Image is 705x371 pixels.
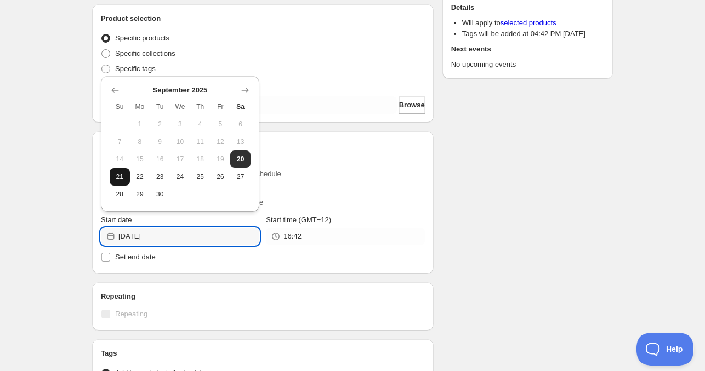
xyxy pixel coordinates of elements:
[230,168,251,185] button: Saturday September 27 2025
[174,172,186,181] span: 24
[154,137,166,146] span: 9
[101,291,425,302] h2: Repeating
[451,44,604,55] h2: Next events
[110,168,130,185] button: Sunday September 21 2025
[190,115,211,133] button: Thursday September 4 2025
[130,185,150,203] button: Monday September 29 2025
[211,150,231,168] button: Friday September 19 2025
[114,102,126,111] span: Su
[195,155,206,164] span: 18
[195,137,206,146] span: 11
[130,115,150,133] button: Monday September 1 2025
[230,98,251,115] th: Saturday
[399,96,425,114] button: Browse
[115,253,156,261] span: Set end date
[154,190,166,199] span: 30
[114,155,126,164] span: 14
[150,185,170,203] button: Tuesday September 30 2025
[215,120,226,129] span: 5
[150,115,170,133] button: Tuesday September 2 2025
[110,133,130,150] button: Sunday September 7 2025
[134,190,146,199] span: 29
[190,133,211,150] button: Thursday September 11 2025
[230,115,251,133] button: Saturday September 6 2025
[174,155,186,164] span: 17
[154,172,166,181] span: 23
[235,102,246,111] span: Sa
[134,102,146,111] span: Mo
[110,150,130,168] button: Sunday September 14 2025
[195,172,206,181] span: 25
[134,120,146,129] span: 1
[150,168,170,185] button: Tuesday September 23 2025
[195,102,206,111] span: Th
[174,102,186,111] span: We
[115,65,156,73] span: Specific tags
[130,150,150,168] button: Monday September 15 2025
[130,133,150,150] button: Monday September 8 2025
[101,140,425,151] h2: Active dates
[215,102,226,111] span: Fr
[115,34,169,42] span: Specific products
[150,133,170,150] button: Tuesday September 9 2025
[134,137,146,146] span: 8
[114,172,126,181] span: 21
[154,120,166,129] span: 2
[211,133,231,150] button: Friday September 12 2025
[501,19,556,27] a: selected products
[174,137,186,146] span: 10
[230,150,251,168] button: Today Saturday September 20 2025
[211,115,231,133] button: Friday September 5 2025
[107,83,123,98] button: Show previous month, August 2025
[115,49,175,57] span: Specific collections
[150,150,170,168] button: Tuesday September 16 2025
[150,98,170,115] th: Tuesday
[110,98,130,115] th: Sunday
[174,120,186,129] span: 3
[462,18,604,28] li: Will apply to
[154,155,166,164] span: 16
[114,137,126,146] span: 7
[154,102,166,111] span: Tu
[115,310,147,318] span: Repeating
[101,13,425,24] h2: Product selection
[130,98,150,115] th: Monday
[170,98,190,115] th: Wednesday
[451,59,604,70] p: No upcoming events
[110,185,130,203] button: Sunday September 28 2025
[170,115,190,133] button: Wednesday September 3 2025
[266,216,331,224] span: Start time (GMT+12)
[170,150,190,168] button: Wednesday September 17 2025
[134,172,146,181] span: 22
[190,168,211,185] button: Thursday September 25 2025
[211,168,231,185] button: Friday September 26 2025
[101,216,132,224] span: Start date
[170,168,190,185] button: Wednesday September 24 2025
[114,190,126,199] span: 28
[237,83,253,98] button: Show next month, October 2025
[235,137,246,146] span: 13
[451,2,604,13] h2: Details
[190,150,211,168] button: Thursday September 18 2025
[170,133,190,150] button: Wednesday September 10 2025
[230,133,251,150] button: Saturday September 13 2025
[399,100,425,111] span: Browse
[215,172,226,181] span: 26
[462,28,604,39] li: Tags will be added at 04:42 PM [DATE]
[215,155,226,164] span: 19
[636,333,694,366] iframe: Toggle Customer Support
[190,98,211,115] th: Thursday
[134,155,146,164] span: 15
[235,155,246,164] span: 20
[211,98,231,115] th: Friday
[235,120,246,129] span: 6
[215,137,226,146] span: 12
[195,120,206,129] span: 4
[235,172,246,181] span: 27
[130,168,150,185] button: Monday September 22 2025
[101,348,425,359] h2: Tags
